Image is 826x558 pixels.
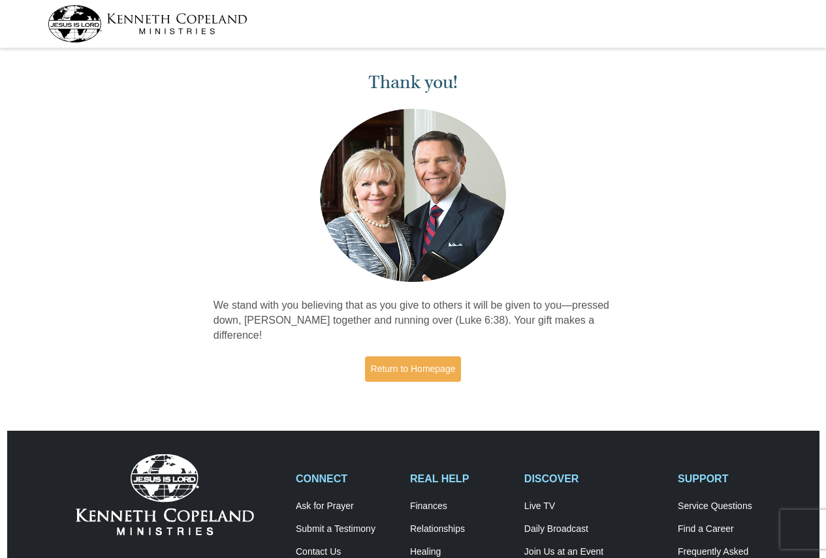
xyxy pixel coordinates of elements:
[524,546,664,558] a: Join Us at an Event
[524,523,664,535] a: Daily Broadcast
[296,546,396,558] a: Contact Us
[410,523,511,535] a: Relationships
[214,72,613,93] h1: Thank you!
[678,523,778,535] a: Find a Career
[410,546,511,558] a: Healing
[524,473,664,485] h2: DISCOVER
[76,454,254,535] img: Kenneth Copeland Ministries
[214,298,613,343] p: We stand with you believing that as you give to others it will be given to you—pressed down, [PER...
[365,356,462,382] a: Return to Homepage
[524,501,664,512] a: Live TV
[410,473,511,485] h2: REAL HELP
[296,501,396,512] a: Ask for Prayer
[317,106,509,285] img: Kenneth and Gloria
[296,473,396,485] h2: CONNECT
[296,523,396,535] a: Submit a Testimony
[410,501,511,512] a: Finances
[48,5,247,42] img: kcm-header-logo.svg
[678,501,778,512] a: Service Questions
[678,473,778,485] h2: SUPPORT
